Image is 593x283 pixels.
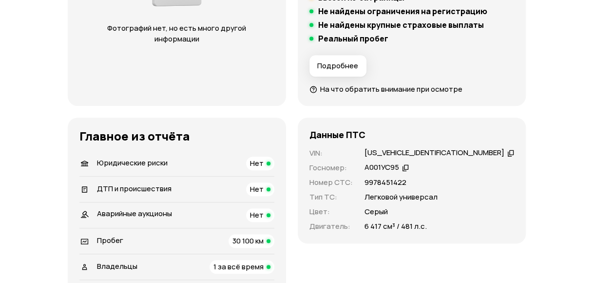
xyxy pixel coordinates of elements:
[309,206,353,217] p: Цвет :
[317,61,358,71] span: Подробнее
[318,20,484,30] h5: Не найдены крупные страховые выплаты
[79,129,274,143] h3: Главное из отчёта
[250,210,264,220] span: Нет
[309,129,365,140] h4: Данные ПТС
[364,162,399,173] div: А001УС95
[320,84,462,94] span: На что обратить внимание при осмотре
[309,148,353,159] p: VIN :
[364,206,388,217] p: Серый
[364,177,406,188] p: 9978451422
[97,183,172,194] span: ДТП и происшествия
[364,148,504,158] div: [US_VEHICLE_IDENTIFICATION_NUMBER]
[309,162,353,173] p: Госномер :
[309,177,353,188] p: Номер СТС :
[87,23,267,44] p: Фотографий нет, но есть много другой информации
[364,221,427,232] p: 6 417 см³ / 481 л.с.
[309,84,462,94] a: На что обратить внимание при осмотре
[97,208,172,219] span: Аварийные аукционы
[309,192,353,202] p: Тип ТС :
[309,55,366,77] button: Подробнее
[250,184,264,194] span: Нет
[97,261,137,271] span: Владельцы
[97,235,123,245] span: Пробег
[318,34,388,43] h5: Реальный пробег
[364,192,438,202] p: Легковой универсал
[213,262,264,272] span: 1 за всё время
[232,236,264,246] span: 30 100 км
[250,158,264,168] span: Нет
[318,6,487,16] h5: Не найдены ограничения на регистрацию
[97,158,168,168] span: Юридические риски
[309,221,353,232] p: Двигатель :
